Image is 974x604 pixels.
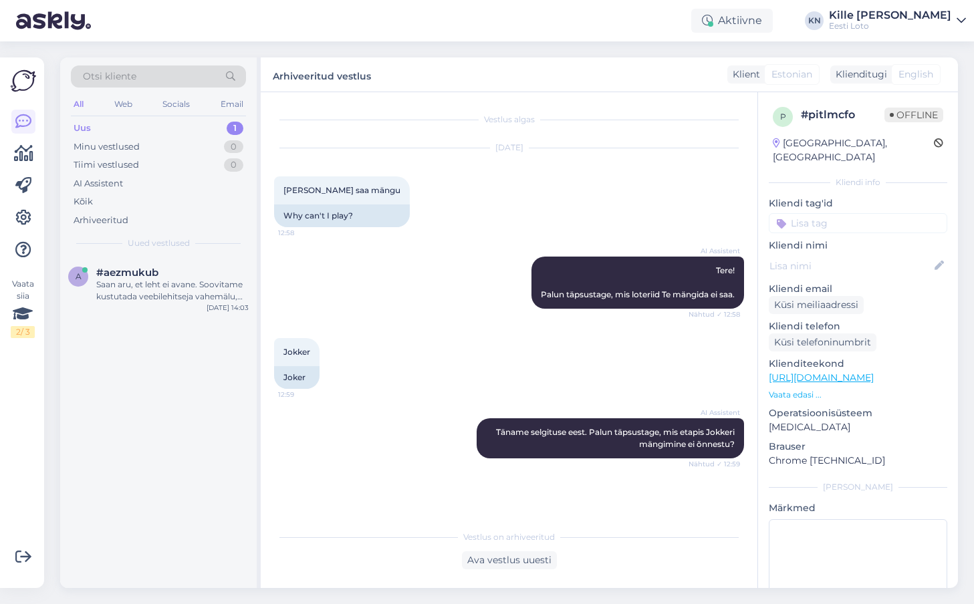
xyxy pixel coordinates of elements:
[769,389,947,401] p: Vaata edasi ...
[769,319,947,333] p: Kliendi telefon
[74,214,128,227] div: Arhiveeritud
[283,185,400,195] span: [PERSON_NAME] saa mängu
[769,213,947,233] input: Lisa tag
[112,96,135,113] div: Web
[691,9,773,33] div: Aktiivne
[769,239,947,253] p: Kliendi nimi
[898,67,933,82] span: English
[496,427,737,449] span: Täname selgituse eest. Palun täpsustage, mis etapis Jokkeri mängimine ei õnnestu?
[769,420,947,434] p: [MEDICAL_DATA]
[273,65,371,84] label: Arhiveeritud vestlus
[278,390,328,400] span: 12:59
[74,158,139,172] div: Tiimi vestlused
[218,96,246,113] div: Email
[769,259,932,273] input: Lisa nimi
[74,140,140,154] div: Minu vestlused
[771,67,812,82] span: Estonian
[160,96,193,113] div: Socials
[462,551,557,569] div: Ava vestlus uuesti
[283,347,310,357] span: Jokker
[773,136,934,164] div: [GEOGRAPHIC_DATA], [GEOGRAPHIC_DATA]
[76,271,82,281] span: a
[769,357,947,371] p: Klienditeekond
[11,326,35,338] div: 2 / 3
[769,406,947,420] p: Operatsioonisüsteem
[884,108,943,122] span: Offline
[769,282,947,296] p: Kliendi email
[769,333,876,351] div: Küsi telefoninumbrit
[805,11,824,30] div: KN
[227,122,243,135] div: 1
[71,96,86,113] div: All
[769,371,874,384] a: [URL][DOMAIN_NAME]
[690,246,740,256] span: AI Assistent
[830,67,887,82] div: Klienditugi
[274,204,410,227] div: Why can't I play?
[727,67,760,82] div: Klient
[829,10,966,31] a: Kille [PERSON_NAME]Eesti Loto
[769,454,947,468] p: Chrome [TECHNICAL_ID]
[274,366,320,389] div: Joker
[769,481,947,493] div: [PERSON_NAME]
[801,107,884,123] div: # pitlmcfo
[128,237,190,249] span: Uued vestlused
[11,278,35,338] div: Vaata siia
[689,309,740,319] span: Nähtud ✓ 12:58
[769,296,864,314] div: Küsi meiliaadressi
[74,122,91,135] div: Uus
[769,501,947,515] p: Märkmed
[689,459,740,469] span: Nähtud ✓ 12:59
[769,440,947,454] p: Brauser
[829,21,951,31] div: Eesti Loto
[74,177,123,190] div: AI Assistent
[83,69,136,84] span: Otsi kliente
[96,267,158,279] span: #aezmukub
[769,196,947,210] p: Kliendi tag'id
[207,303,249,313] div: [DATE] 14:03
[274,142,744,154] div: [DATE]
[278,228,328,238] span: 12:58
[769,176,947,188] div: Kliendi info
[780,112,786,122] span: p
[274,114,744,126] div: Vestlus algas
[11,68,36,94] img: Askly Logo
[690,408,740,418] span: AI Assistent
[829,10,951,21] div: Kille [PERSON_NAME]
[224,140,243,154] div: 0
[463,531,555,543] span: Vestlus on arhiveeritud
[74,195,93,208] div: Kõik
[96,279,249,303] div: Saan aru, et leht ei avane. Soovitame kustutada veebilehitseja vahemälu, teha seadmele taaskäivit...
[224,158,243,172] div: 0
